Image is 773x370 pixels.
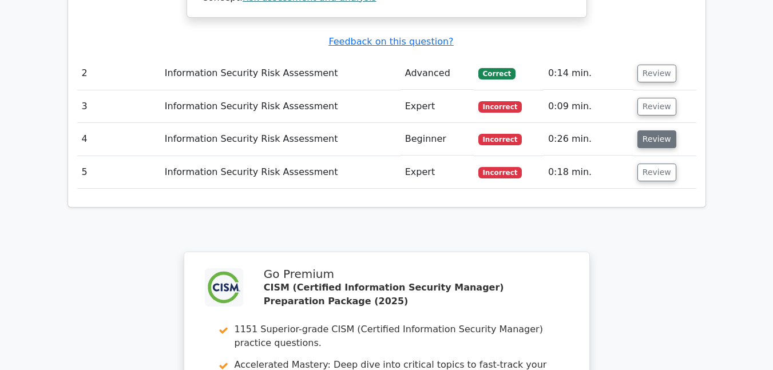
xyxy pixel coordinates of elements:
[160,57,401,90] td: Information Security Risk Assessment
[401,156,474,189] td: Expert
[544,57,633,90] td: 0:14 min.
[160,156,401,189] td: Information Security Risk Assessment
[160,90,401,123] td: Information Security Risk Assessment
[160,123,401,156] td: Information Security Risk Assessment
[637,130,676,148] button: Review
[637,98,676,116] button: Review
[77,57,160,90] td: 2
[478,167,522,178] span: Incorrect
[77,123,160,156] td: 4
[544,156,633,189] td: 0:18 min.
[478,101,522,113] span: Incorrect
[478,134,522,145] span: Incorrect
[637,164,676,181] button: Review
[328,36,453,47] a: Feedback on this question?
[77,156,160,189] td: 5
[544,90,633,123] td: 0:09 min.
[544,123,633,156] td: 0:26 min.
[478,68,516,79] span: Correct
[401,90,474,123] td: Expert
[401,57,474,90] td: Advanced
[637,65,676,82] button: Review
[77,90,160,123] td: 3
[401,123,474,156] td: Beginner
